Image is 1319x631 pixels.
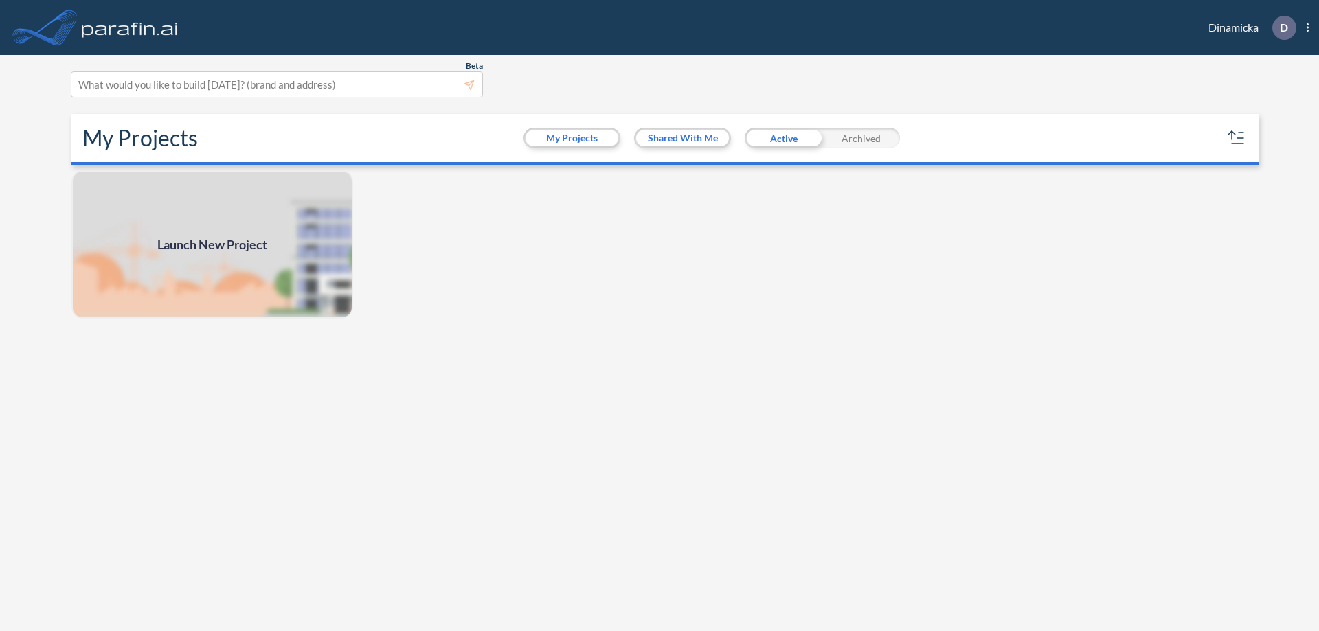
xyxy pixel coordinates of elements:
[466,60,483,71] span: Beta
[79,14,181,41] img: logo
[822,128,900,148] div: Archived
[157,236,267,254] span: Launch New Project
[1188,16,1309,40] div: Dinamicka
[71,170,353,319] img: add
[636,130,729,146] button: Shared With Me
[82,125,198,151] h2: My Projects
[1226,127,1248,149] button: sort
[526,130,618,146] button: My Projects
[71,170,353,319] a: Launch New Project
[1280,21,1288,34] p: D
[745,128,822,148] div: Active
